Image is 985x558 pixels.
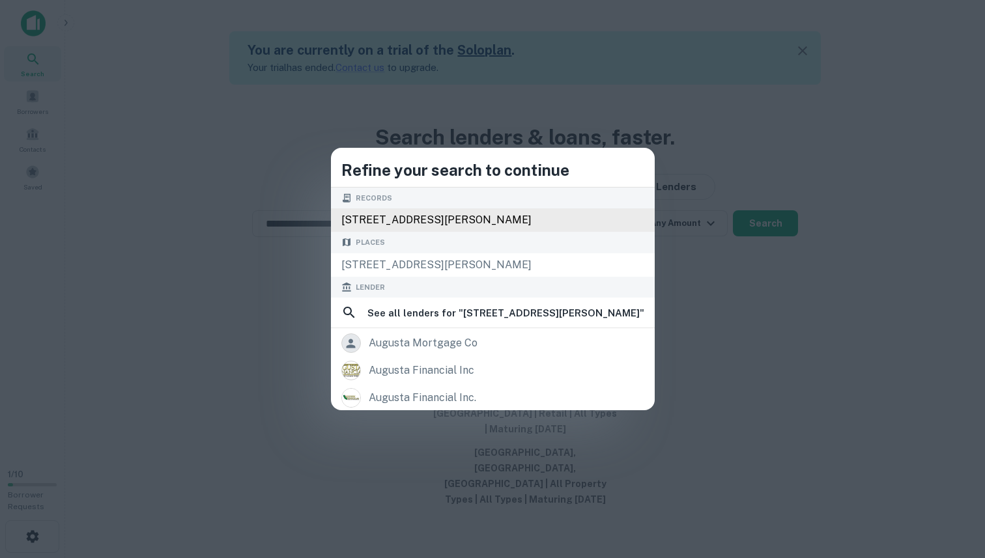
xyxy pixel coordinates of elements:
div: [STREET_ADDRESS][PERSON_NAME] [331,208,655,232]
div: augusta mortgage co [369,333,478,353]
div: augusta financial inc. [369,388,476,408]
a: augusta mortgage co [331,329,655,357]
h6: See all lenders for " [STREET_ADDRESS][PERSON_NAME] " [367,305,644,321]
div: [STREET_ADDRESS][PERSON_NAME] [331,253,655,277]
img: picture [342,361,360,380]
span: Lender [356,282,385,293]
span: Places [356,237,385,248]
span: Records [356,193,392,204]
h4: Refine your search to continue [341,158,644,182]
a: augusta financial inc. [331,384,655,412]
img: picture [342,389,360,407]
iframe: Chat Widget [920,454,985,516]
a: augusta financial inc [331,357,655,384]
div: augusta financial inc [369,361,474,380]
